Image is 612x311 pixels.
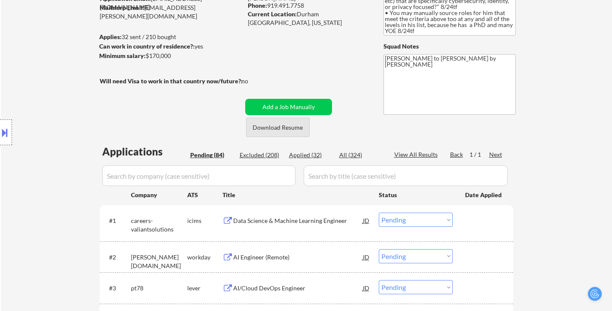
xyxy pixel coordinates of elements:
[109,253,124,262] div: #2
[489,150,503,159] div: Next
[362,280,371,296] div: JD
[248,10,297,18] strong: Current Location:
[187,253,222,262] div: workday
[469,150,489,159] div: 1 / 1
[248,1,369,10] div: 919.491.7758
[248,10,369,27] div: Durham [GEOGRAPHIC_DATA], [US_STATE]
[362,213,371,228] div: JD
[102,165,295,186] input: Search by company (case sensitive)
[100,77,243,85] strong: Will need Visa to work in that country now/future?:
[379,187,453,202] div: Status
[100,3,242,20] div: [EMAIL_ADDRESS][PERSON_NAME][DOMAIN_NAME]
[99,42,240,51] div: yes
[241,77,266,85] div: no
[99,52,146,59] strong: Minimum salary:
[99,52,242,60] div: $170,000
[131,216,187,233] div: careers-valiantsolutions
[304,165,508,186] input: Search by title (case sensitive)
[394,150,440,159] div: View All Results
[248,2,267,9] strong: Phone:
[465,191,503,199] div: Date Applied
[339,151,382,159] div: All (324)
[99,43,195,50] strong: Can work in country of residence?:
[450,150,464,159] div: Back
[384,42,516,51] div: Squad Notes
[190,151,233,159] div: Pending (84)
[131,284,187,293] div: pt78
[246,118,310,137] button: Download Resume
[233,216,363,225] div: Data Science & Machine Learning Engineer
[109,216,124,225] div: #1
[362,249,371,265] div: JD
[99,33,122,40] strong: Applies:
[109,284,124,293] div: #3
[222,191,371,199] div: Title
[100,4,144,11] strong: Mailslurp Email:
[187,216,222,225] div: icims
[240,151,283,159] div: Excluded (208)
[245,99,332,115] button: Add a Job Manually
[233,253,363,262] div: AI Engineer (Remote)
[187,284,222,293] div: lever
[233,284,363,293] div: AI/Cloud DevOps Engineer
[187,191,222,199] div: ATS
[131,253,187,270] div: [PERSON_NAME][DOMAIN_NAME]
[131,191,187,199] div: Company
[99,33,242,41] div: 32 sent / 210 bought
[289,151,332,159] div: Applied (32)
